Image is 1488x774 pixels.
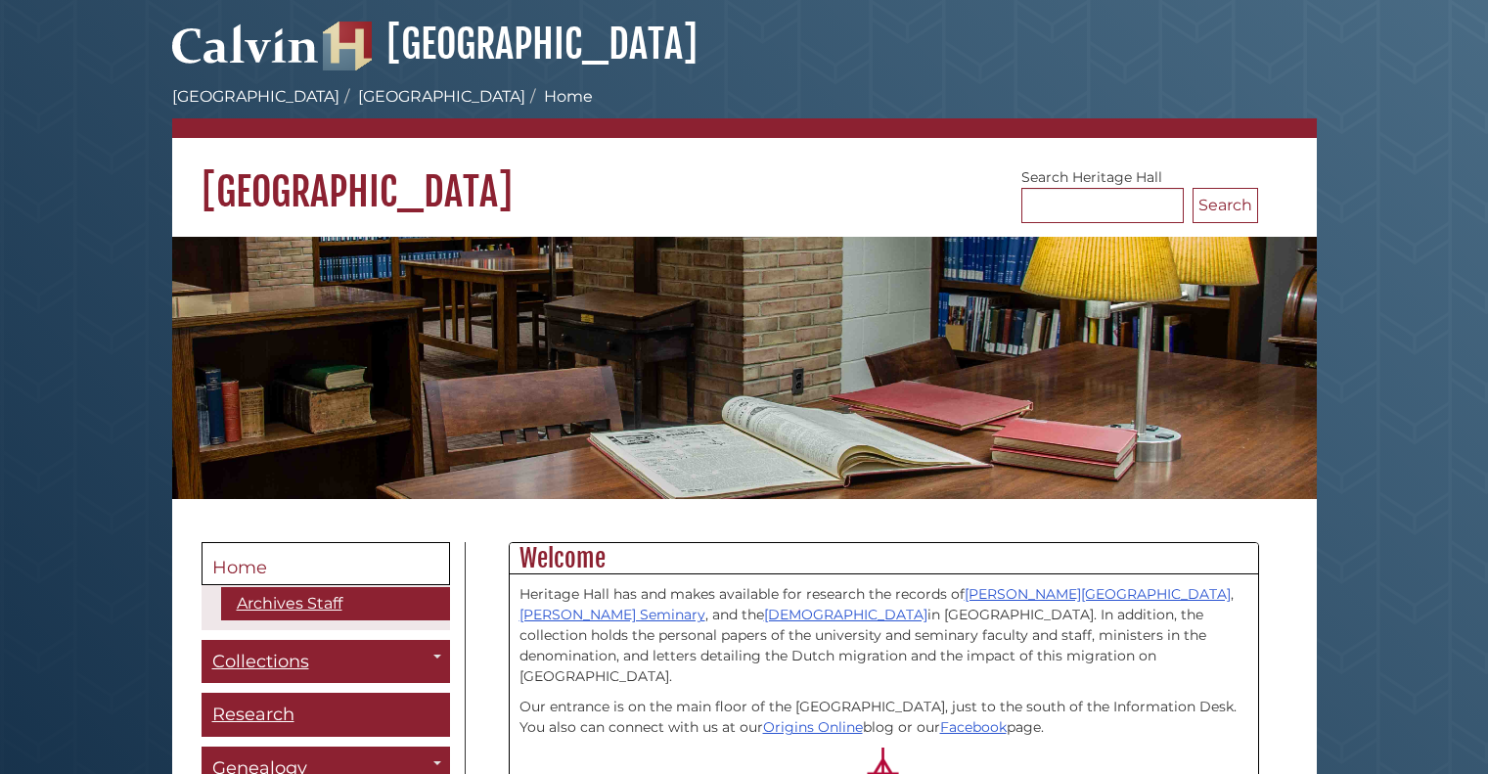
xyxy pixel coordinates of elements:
[323,20,698,68] a: [GEOGRAPHIC_DATA]
[172,16,319,70] img: Calvin
[763,718,863,736] a: Origins Online
[525,85,593,109] li: Home
[172,87,339,106] a: [GEOGRAPHIC_DATA]
[172,85,1317,138] nav: breadcrumb
[323,22,372,70] img: Hekman Library Logo
[940,718,1007,736] a: Facebook
[202,542,450,585] a: Home
[1193,188,1258,223] button: Search
[510,543,1258,574] h2: Welcome
[212,704,294,725] span: Research
[764,606,927,623] a: [DEMOGRAPHIC_DATA]
[212,651,309,672] span: Collections
[202,640,450,684] a: Collections
[212,557,267,578] span: Home
[358,87,525,106] a: [GEOGRAPHIC_DATA]
[202,693,450,737] a: Research
[519,697,1248,738] p: Our entrance is on the main floor of the [GEOGRAPHIC_DATA], just to the south of the Information ...
[519,606,705,623] a: [PERSON_NAME] Seminary
[172,45,319,63] a: Calvin University
[519,584,1248,687] p: Heritage Hall has and makes available for research the records of , , and the in [GEOGRAPHIC_DATA...
[965,585,1231,603] a: [PERSON_NAME][GEOGRAPHIC_DATA]
[172,138,1317,216] h1: [GEOGRAPHIC_DATA]
[221,587,450,620] a: Archives Staff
